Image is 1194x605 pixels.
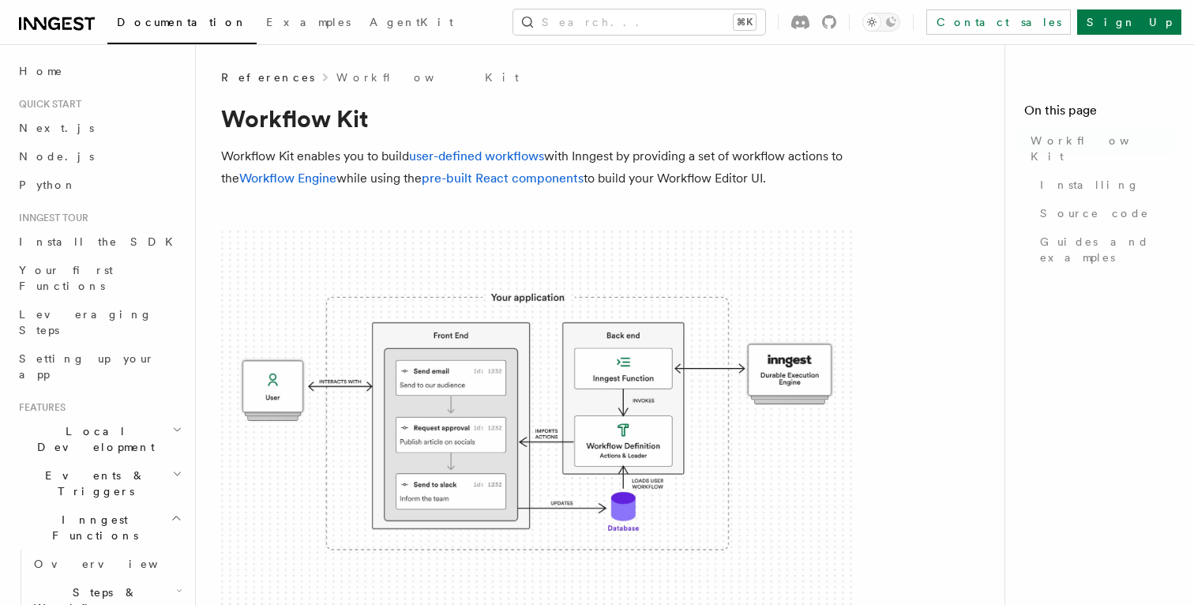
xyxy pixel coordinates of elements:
[1024,126,1175,171] a: Workflow Kit
[19,308,152,336] span: Leveraging Steps
[19,352,155,381] span: Setting up your app
[13,114,186,142] a: Next.js
[734,14,756,30] kbd: ⌘K
[370,16,453,28] span: AgentKit
[13,212,88,224] span: Inngest tour
[13,300,186,344] a: Leveraging Steps
[336,70,519,85] a: Workflow Kit
[1034,171,1175,199] a: Installing
[19,264,113,292] span: Your first Functions
[107,5,257,44] a: Documentation
[13,423,172,455] span: Local Development
[19,150,94,163] span: Node.js
[513,9,765,35] button: Search...⌘K
[422,171,584,186] a: pre-built React components
[926,9,1071,35] a: Contact sales
[13,98,81,111] span: Quick start
[1040,177,1140,193] span: Installing
[13,461,186,505] button: Events & Triggers
[117,16,247,28] span: Documentation
[13,468,172,499] span: Events & Triggers
[13,344,186,389] a: Setting up your app
[409,148,544,163] a: user-defined workflows
[13,57,186,85] a: Home
[13,171,186,199] a: Python
[13,505,186,550] button: Inngest Functions
[862,13,900,32] button: Toggle dark mode
[1031,133,1175,164] span: Workflow Kit
[13,227,186,256] a: Install the SDK
[221,70,314,85] span: References
[257,5,360,43] a: Examples
[13,512,171,543] span: Inngest Functions
[19,178,77,191] span: Python
[13,256,186,300] a: Your first Functions
[221,145,853,190] p: Workflow Kit enables you to build with Inngest by providing a set of workflow actions to the whil...
[1040,234,1175,265] span: Guides and examples
[28,550,186,578] a: Overview
[1034,199,1175,227] a: Source code
[1077,9,1181,35] a: Sign Up
[221,104,853,133] h1: Workflow Kit
[13,142,186,171] a: Node.js
[1024,101,1175,126] h4: On this page
[19,235,182,248] span: Install the SDK
[13,401,66,414] span: Features
[1040,205,1149,221] span: Source code
[266,16,351,28] span: Examples
[19,122,94,134] span: Next.js
[19,63,63,79] span: Home
[360,5,463,43] a: AgentKit
[34,558,197,570] span: Overview
[1034,227,1175,272] a: Guides and examples
[239,171,336,186] a: Workflow Engine
[13,417,186,461] button: Local Development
